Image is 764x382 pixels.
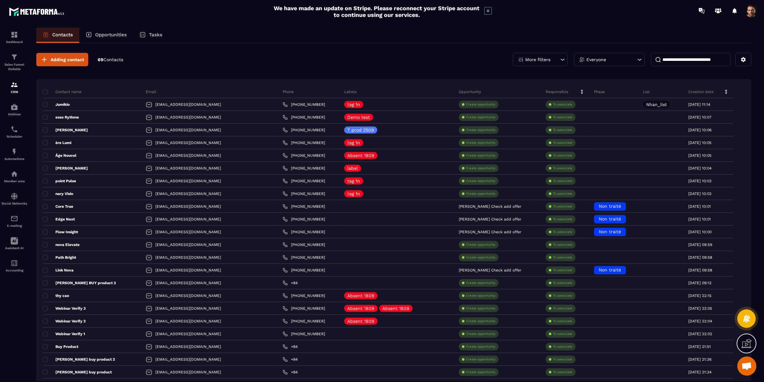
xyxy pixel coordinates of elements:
[553,204,572,209] p: To associate
[347,115,370,119] p: Demo test
[43,357,115,362] p: [PERSON_NAME] buy product 2
[2,202,27,205] p: Social Networks
[688,204,711,209] p: [DATE] 10:01
[553,217,572,221] p: To associate
[2,143,27,165] a: automationsautomationsAutomations
[553,344,572,349] p: To associate
[11,192,18,200] img: social-network
[459,230,521,234] p: [PERSON_NAME] Check add offer
[466,115,495,119] p: Create opportunity
[11,215,18,222] img: email
[43,344,78,349] p: Buy Product
[347,141,360,145] p: tag 1n
[688,319,712,323] p: [DATE] 22:04
[646,102,667,107] p: Nhan_list
[43,331,85,336] p: Webinar Verify 1
[737,357,756,376] div: Open chat
[466,179,495,183] p: Create opportunity
[103,57,123,62] span: Contacts
[11,103,18,111] img: automations
[466,242,495,247] p: Create opportunity
[43,370,112,375] p: [PERSON_NAME] buy product
[43,102,70,107] p: Jumikio
[466,319,495,323] p: Create opportunity
[553,370,572,374] p: To associate
[688,306,712,311] p: [DATE] 22:05
[466,166,495,170] p: Create opportunity
[553,128,572,132] p: To associate
[283,153,325,158] a: [PHONE_NUMBER]
[43,242,80,247] p: nova Elevate
[466,191,495,196] p: Create opportunity
[347,102,360,107] p: tag 1n
[2,62,27,71] p: Sales Funnel Website
[43,217,75,222] p: Edge Next
[688,357,711,362] p: [DATE] 21:36
[546,89,568,94] p: Responsible
[553,255,572,260] p: To associate
[553,191,572,196] p: To associate
[553,242,572,247] p: To associate
[2,90,27,94] p: CRM
[2,98,27,121] a: automationsautomationsWebinar
[2,188,27,210] a: social-networksocial-networkSocial Networks
[466,370,495,374] p: Create opportunity
[283,319,325,324] a: [PHONE_NUMBER]
[2,269,27,272] p: Accounting
[553,141,572,145] p: To associate
[133,28,169,43] a: Tasks
[599,267,621,272] span: Non traité
[283,255,325,260] a: [PHONE_NUMBER]
[553,293,572,298] p: To associate
[11,148,18,155] img: automations
[347,128,374,132] p: T prod 2509
[2,179,27,183] p: Member area
[459,204,521,209] p: [PERSON_NAME] Check add offer
[553,268,572,272] p: To associate
[688,191,711,196] p: [DATE] 10:02
[553,357,572,362] p: To associate
[11,53,18,61] img: formation
[149,32,162,38] p: Tasks
[688,128,711,132] p: [DATE] 10:06
[347,306,374,311] p: Absent 1809
[2,210,27,232] a: emailemailE-mailing
[283,293,325,298] a: [PHONE_NUMBER]
[586,57,606,62] p: Everyone
[594,89,605,94] p: Phase
[283,344,298,349] a: +84
[688,217,711,221] p: [DATE] 10:01
[2,232,27,255] a: Assistant AI
[283,140,325,145] a: [PHONE_NUMBER]
[272,5,481,18] h2: We have made an update on Stripe. Please reconnect your Stripe account to continue using our serv...
[466,141,495,145] p: Create opportunity
[2,48,27,76] a: formationformationSales Funnel Website
[347,166,358,170] p: label
[43,89,81,94] p: Contact name
[553,332,572,336] p: To associate
[553,319,572,323] p: To associate
[283,217,325,222] a: [PHONE_NUMBER]
[599,229,621,234] span: Non traité
[43,115,79,120] p: esso Rythme
[283,242,325,247] a: [PHONE_NUMBER]
[466,357,495,362] p: Create opportunity
[283,191,325,196] a: [PHONE_NUMBER]
[11,81,18,89] img: formation
[283,204,325,209] a: [PHONE_NUMBER]
[283,370,298,375] a: +84
[43,178,76,184] p: point Pulse
[553,179,572,183] p: To associate
[11,31,18,39] img: formation
[347,153,374,158] p: Absent 1809
[344,89,357,94] p: Labels
[599,204,621,209] span: Non traité
[688,370,711,374] p: [DATE] 21:34
[283,306,325,311] a: [PHONE_NUMBER]
[466,306,495,311] p: Create opportunity
[688,153,711,158] p: [DATE] 10:05
[2,255,27,277] a: accountantaccountantAccounting
[283,280,298,285] a: +84
[466,102,495,107] p: Create opportunity
[688,332,712,336] p: [DATE] 22:02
